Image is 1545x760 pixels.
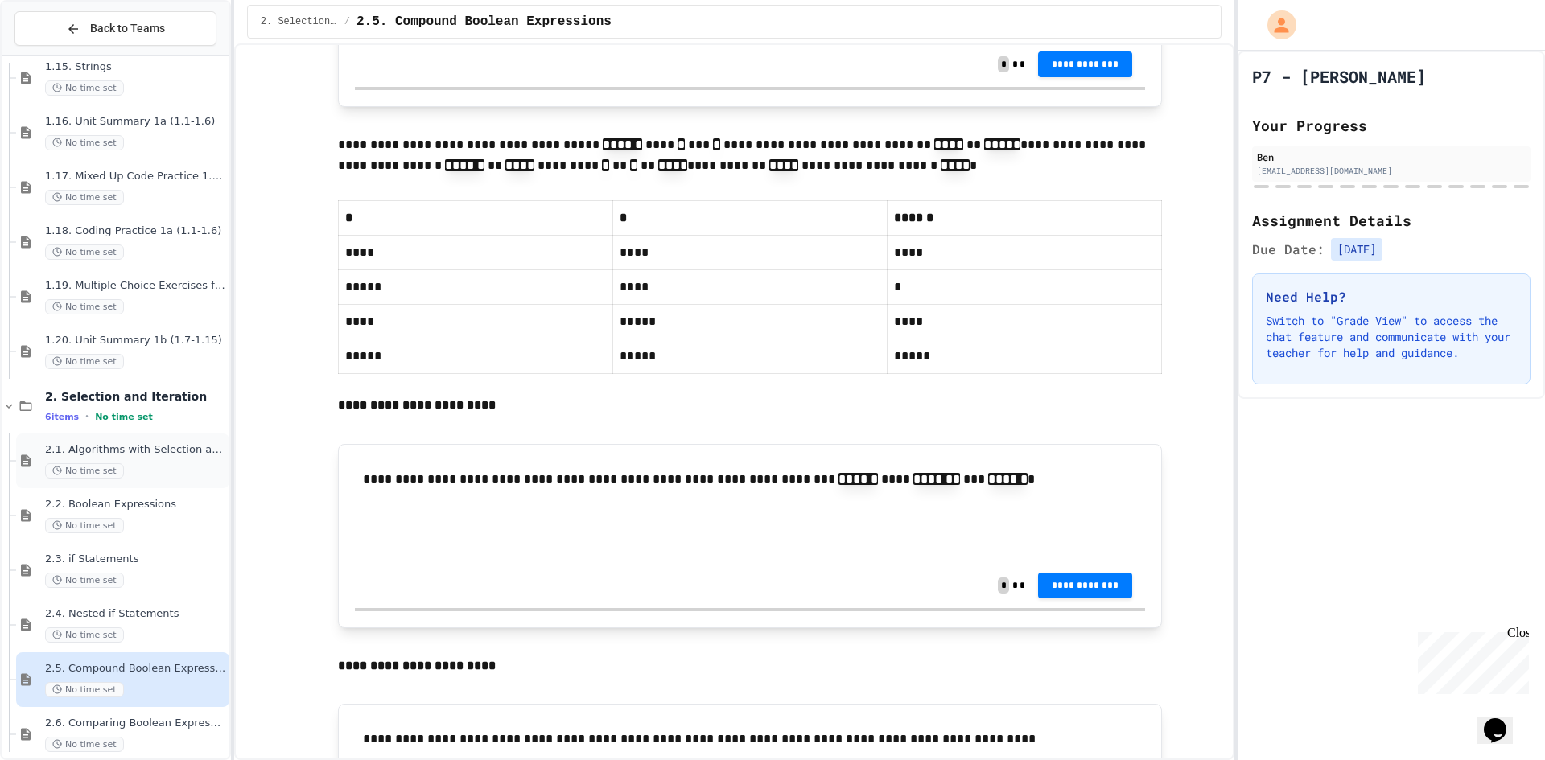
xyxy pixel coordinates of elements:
span: 2. Selection and Iteration [261,15,338,28]
span: No time set [45,135,124,150]
span: 2. Selection and Iteration [45,389,226,404]
iframe: chat widget [1477,696,1529,744]
span: 2.3. if Statements [45,553,226,566]
p: Switch to "Grade View" to access the chat feature and communicate with your teacher for help and ... [1266,313,1517,361]
span: 2.5. Compound Boolean Expressions [45,662,226,676]
span: 1.19. Multiple Choice Exercises for Unit 1a (1.1-1.6) [45,279,226,293]
span: No time set [45,354,124,369]
span: No time set [45,518,124,533]
span: No time set [45,737,124,752]
iframe: chat widget [1411,626,1529,694]
span: No time set [45,463,124,479]
h3: Need Help? [1266,287,1517,306]
span: 2.6. Comparing Boolean Expressions ([PERSON_NAME] Laws) [45,717,226,730]
h2: Assignment Details [1252,209,1531,232]
span: 1.15. Strings [45,60,226,74]
span: No time set [95,412,153,422]
span: No time set [45,627,124,643]
span: No time set [45,80,124,96]
span: 1.16. Unit Summary 1a (1.1-1.6) [45,115,226,129]
div: [EMAIL_ADDRESS][DOMAIN_NAME] [1257,165,1526,177]
span: 2.5. Compound Boolean Expressions [356,12,612,31]
span: 1.17. Mixed Up Code Practice 1.1-1.6 [45,170,226,183]
span: [DATE] [1331,238,1382,261]
span: 6 items [45,412,79,422]
div: Ben [1257,150,1526,164]
h1: P7 - [PERSON_NAME] [1252,65,1426,88]
span: 2.4. Nested if Statements [45,607,226,621]
span: No time set [45,573,124,588]
div: My Account [1250,6,1300,43]
span: 1.20. Unit Summary 1b (1.7-1.15) [45,334,226,347]
div: Chat with us now!Close [6,6,111,102]
span: 2.1. Algorithms with Selection and Repetition [45,443,226,457]
span: No time set [45,244,124,260]
span: 2.2. Boolean Expressions [45,498,226,511]
h2: Your Progress [1252,114,1531,137]
span: Due Date: [1252,240,1325,259]
span: • [85,410,89,423]
span: No time set [45,190,124,205]
span: 1.18. Coding Practice 1a (1.1-1.6) [45,224,226,238]
button: Back to Teams [14,11,216,46]
span: No time set [45,682,124,697]
span: No time set [45,299,124,314]
span: Back to Teams [90,20,165,37]
span: / [344,15,350,28]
